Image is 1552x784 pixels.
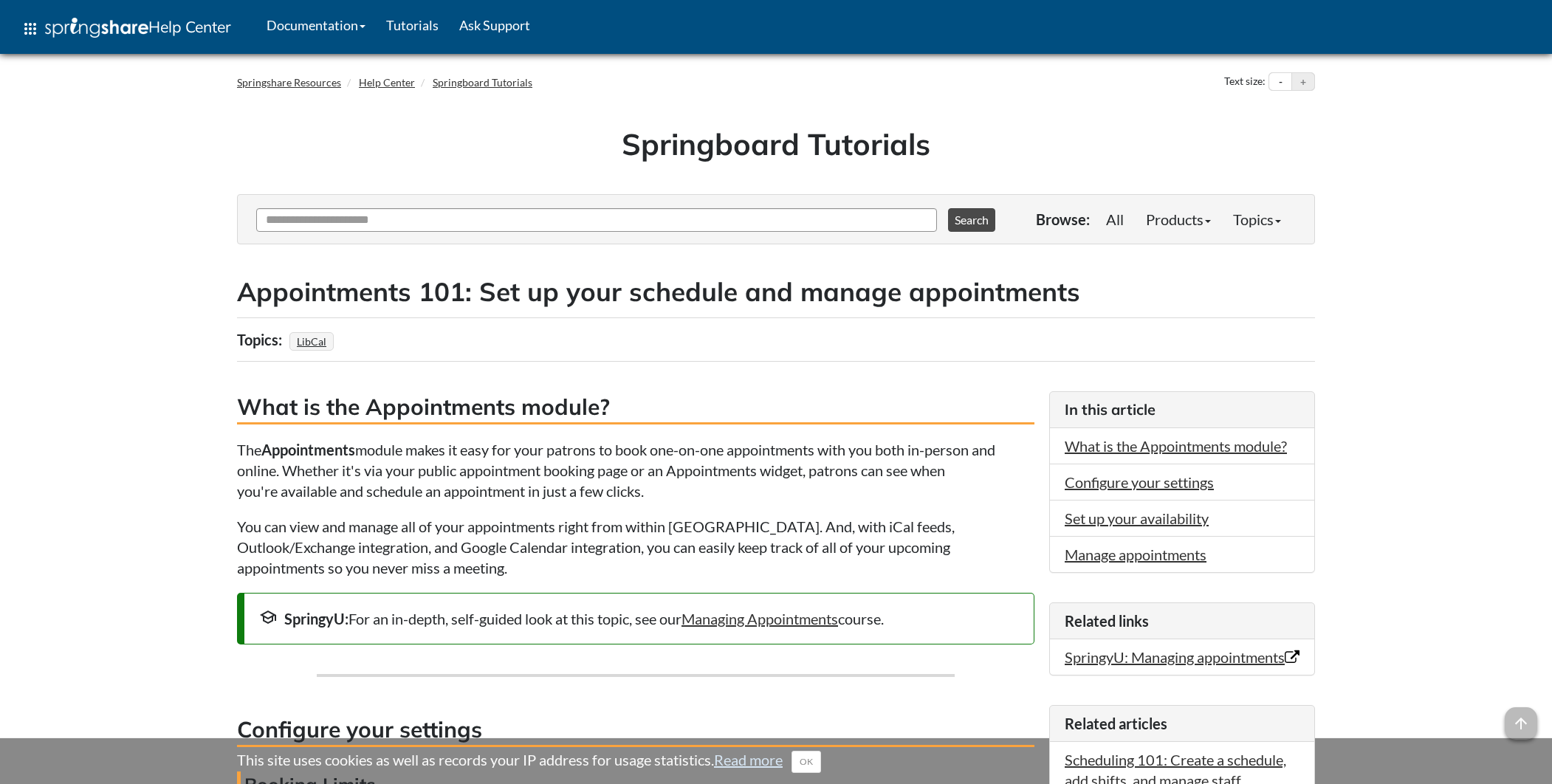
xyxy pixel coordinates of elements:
a: arrow_upward [1505,709,1537,726]
a: Tutorials [376,7,449,44]
span: apps [21,20,39,38]
div: This site uses cookies as well as records your IP address for usage statistics. [222,749,1330,773]
button: Increase text size [1292,73,1314,91]
strong: SpringyU: [284,610,348,627]
a: All [1095,204,1135,234]
a: Documentation [256,7,376,44]
a: Springboard Tutorials [433,76,532,89]
a: apps Help Center [11,7,241,51]
strong: Appointments [261,441,355,458]
a: Products [1135,204,1222,234]
a: Ask Support [449,7,540,44]
button: Search [948,208,995,232]
a: Set up your availability [1065,509,1209,527]
a: Topics [1222,204,1292,234]
p: The module makes it easy for your patrons to book one-on-one appointments with you both in-person... [237,439,1034,501]
a: Configure your settings [1065,473,1214,491]
span: Related articles [1065,715,1167,732]
span: arrow_upward [1505,707,1537,740]
h1: Springboard Tutorials [248,123,1304,165]
span: Related links [1065,612,1149,630]
a: Managing Appointments [681,610,838,627]
p: Browse: [1036,209,1090,230]
div: For an in-depth, self-guided look at this topic, see our course. [259,608,1019,629]
a: Help Center [359,76,415,89]
button: Decrease text size [1269,73,1291,91]
h3: Configure your settings [237,714,1034,747]
span: Help Center [148,17,231,36]
span: school [259,608,277,626]
div: Topics: [237,326,286,354]
p: You can view and manage all of your appointments right from within [GEOGRAPHIC_DATA]. And, with i... [237,516,1034,578]
a: SpringyU: Managing appointments [1065,648,1299,666]
div: Text size: [1221,72,1268,92]
h2: Appointments 101: Set up your schedule and manage appointments [237,274,1315,310]
h3: In this article [1065,399,1299,420]
a: Springshare Resources [237,76,341,89]
a: What is the Appointments module? [1065,437,1287,455]
h3: What is the Appointments module? [237,391,1034,424]
a: Manage appointments [1065,546,1206,563]
a: LibCal [295,331,329,352]
img: Springshare [45,18,148,38]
